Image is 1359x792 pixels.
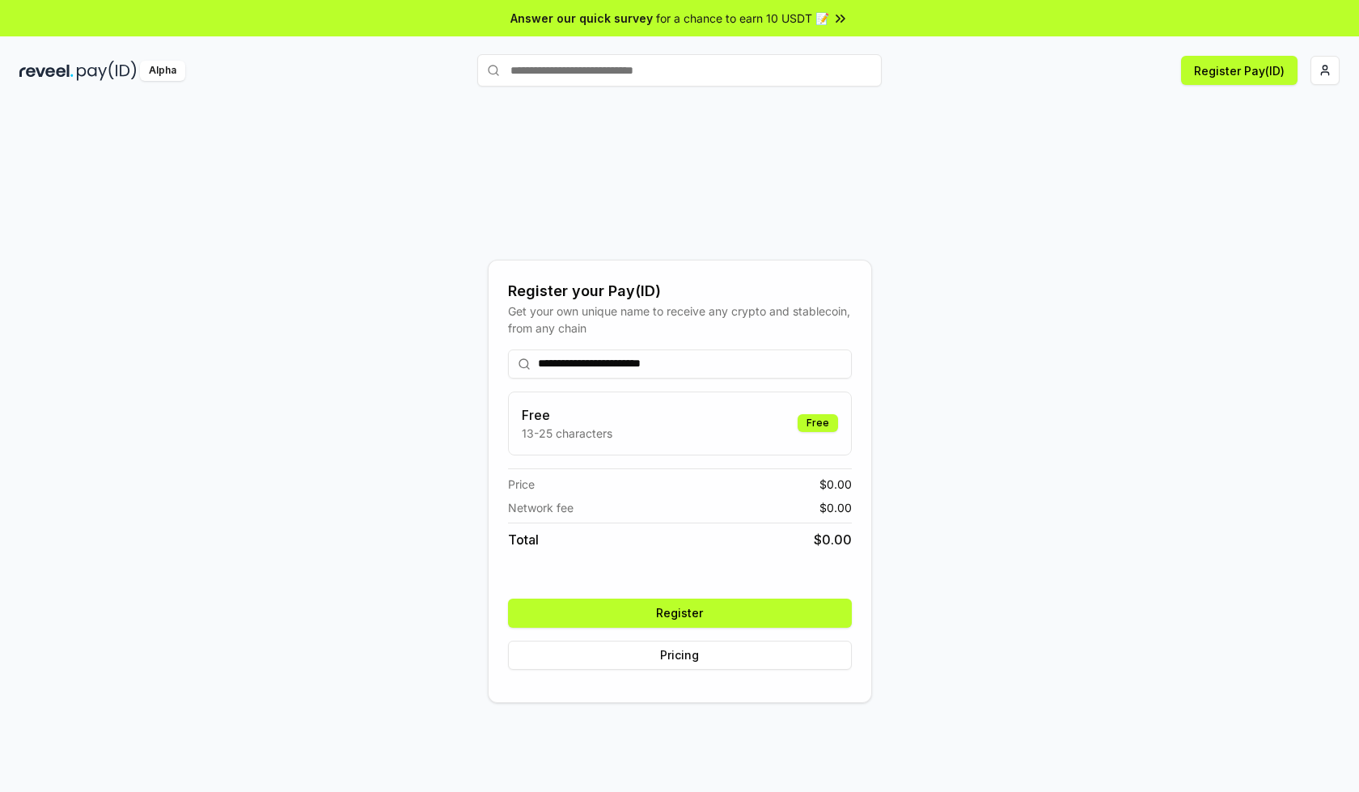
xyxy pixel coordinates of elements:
p: 13-25 characters [522,425,612,442]
span: $ 0.00 [819,476,852,493]
button: Register Pay(ID) [1181,56,1298,85]
span: $ 0.00 [819,499,852,516]
button: Pricing [508,641,852,670]
span: Price [508,476,535,493]
span: Answer our quick survey [510,10,653,27]
div: Free [798,414,838,432]
div: Get your own unique name to receive any crypto and stablecoin, from any chain [508,303,852,337]
h3: Free [522,405,612,425]
span: for a chance to earn 10 USDT 📝 [656,10,829,27]
span: $ 0.00 [814,530,852,549]
img: pay_id [77,61,137,81]
span: Network fee [508,499,574,516]
div: Register your Pay(ID) [508,280,852,303]
span: Total [508,530,539,549]
div: Alpha [140,61,185,81]
button: Register [508,599,852,628]
img: reveel_dark [19,61,74,81]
